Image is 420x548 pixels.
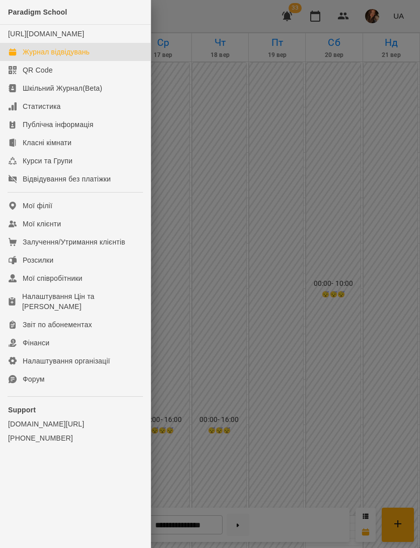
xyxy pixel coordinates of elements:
[23,138,72,148] div: Класні кімнати
[23,273,83,283] div: Мої співробітники
[23,356,110,366] div: Налаштування організації
[23,119,93,130] div: Публічна інформація
[8,30,84,38] a: [URL][DOMAIN_NAME]
[8,405,143,415] p: Support
[23,101,61,111] div: Статистика
[23,174,111,184] div: Відвідування без платіжки
[23,65,53,75] div: QR Code
[23,338,49,348] div: Фінанси
[22,291,143,312] div: Налаштування Цін та [PERSON_NAME]
[23,219,61,229] div: Мої клієнти
[23,374,45,384] div: Форум
[23,83,102,93] div: Шкільний Журнал(Beta)
[8,433,143,443] a: [PHONE_NUMBER]
[8,419,143,429] a: [DOMAIN_NAME][URL]
[23,156,73,166] div: Курси та Групи
[23,47,90,57] div: Журнал відвідувань
[23,237,125,247] div: Залучення/Утримання клієнтів
[23,255,53,265] div: Розсилки
[8,8,67,16] span: Paradigm School
[23,201,52,211] div: Мої філії
[23,320,92,330] div: Звіт по абонементах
